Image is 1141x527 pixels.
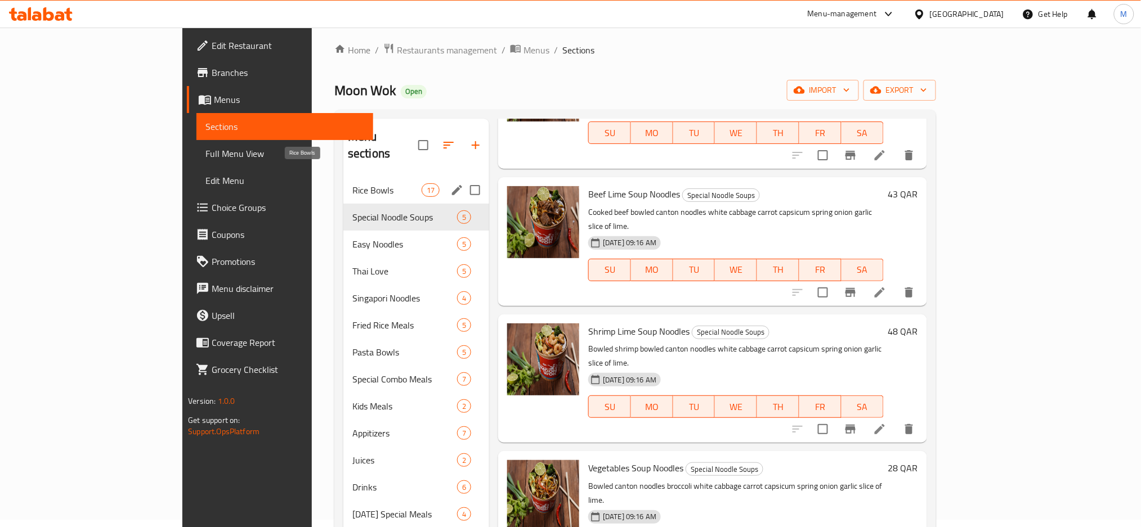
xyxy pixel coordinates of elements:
button: SA [842,121,884,144]
button: FR [799,259,842,281]
div: items [457,210,471,224]
div: Singapori Noodles4 [343,285,489,312]
a: Edit menu item [873,422,887,436]
span: Edit Restaurant [212,39,364,52]
span: Open [401,87,427,96]
span: Easy Noodles [352,237,457,251]
span: Edit Menu [205,174,364,187]
div: Menu-management [808,7,877,21]
div: Fried Rice Meals5 [343,312,489,339]
span: Kids Meals [352,399,457,413]
a: Edit menu item [873,148,887,162]
span: TH [762,262,795,278]
img: Beef Lime Soup Noodles [507,186,579,258]
div: Kids Meals2 [343,393,489,420]
span: TU [678,125,711,141]
span: FR [804,262,837,278]
span: Get support on: [188,413,240,427]
span: Select to update [811,143,835,167]
span: Singapori Noodles [352,291,457,305]
div: items [422,183,440,197]
span: Select to update [811,281,835,304]
span: Sections [562,43,594,57]
div: items [457,372,471,386]
button: delete [896,279,923,306]
button: MO [631,395,673,418]
span: Menus [214,93,364,106]
span: Juices [352,453,457,467]
p: Cooked beef bowled canton noodles white cabbage carrot capsicum spring onion garlic slice of lime. [588,205,883,233]
div: Fried Rice Meals [352,318,457,332]
button: FR [799,395,842,418]
span: 2 [458,455,471,466]
a: Promotions [187,248,373,275]
span: Drinks [352,480,457,494]
button: WE [715,395,757,418]
span: Restaurants management [397,43,497,57]
button: SA [842,259,884,281]
span: 6 [458,482,471,493]
a: Menus [187,86,373,113]
h6: 28 QAR [888,460,918,476]
div: Thai Love [352,264,457,278]
span: Promotions [212,255,364,268]
span: 5 [458,320,471,331]
span: Pasta Bowls [352,345,457,359]
a: Full Menu View [196,140,373,167]
span: FR [804,125,837,141]
span: 5 [458,239,471,250]
a: Coverage Report [187,329,373,356]
button: MO [631,259,673,281]
div: Ramadan Special Meals [352,507,457,521]
span: MO [636,262,669,278]
span: [DATE] 09:16 AM [598,511,661,522]
span: Vegetables Soup Noodles [588,460,683,476]
span: SU [593,262,627,278]
a: Choice Groups [187,194,373,221]
span: WE [719,262,753,278]
button: SA [842,395,884,418]
div: Juices2 [343,447,489,474]
span: 17 [422,185,439,196]
span: Rice Bowls [352,183,422,197]
button: WE [715,121,757,144]
a: Edit Restaurant [187,32,373,59]
span: Menus [523,43,549,57]
div: Special Noodle Soups [682,188,760,202]
button: SU [588,259,631,281]
div: Drinks6 [343,474,489,501]
span: Special Noodle Soups [683,189,759,202]
span: TH [762,399,795,415]
button: SU [588,121,631,144]
span: M [1121,8,1127,20]
a: Upsell [187,302,373,329]
span: Menu disclaimer [212,282,364,295]
button: TH [757,395,799,418]
a: Menu disclaimer [187,275,373,302]
button: delete [896,142,923,169]
span: Appitizers [352,426,457,440]
span: FR [804,399,837,415]
div: Easy Noodles5 [343,231,489,258]
span: Special Combo Meals [352,372,457,386]
div: items [457,264,471,278]
a: Grocery Checklist [187,356,373,383]
a: Coupons [187,221,373,248]
span: 4 [458,293,471,304]
img: Shrimp Lime Soup Noodles [507,323,579,395]
span: import [796,83,850,97]
span: Full Menu View [205,147,364,160]
div: items [457,345,471,359]
button: TU [673,121,715,144]
a: Support.OpsPlatform [188,424,259,439]
span: SA [846,125,879,141]
span: 7 [458,428,471,439]
span: Version: [188,394,216,408]
span: SA [846,399,879,415]
span: WE [719,399,753,415]
button: TH [757,121,799,144]
span: 5 [458,212,471,223]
